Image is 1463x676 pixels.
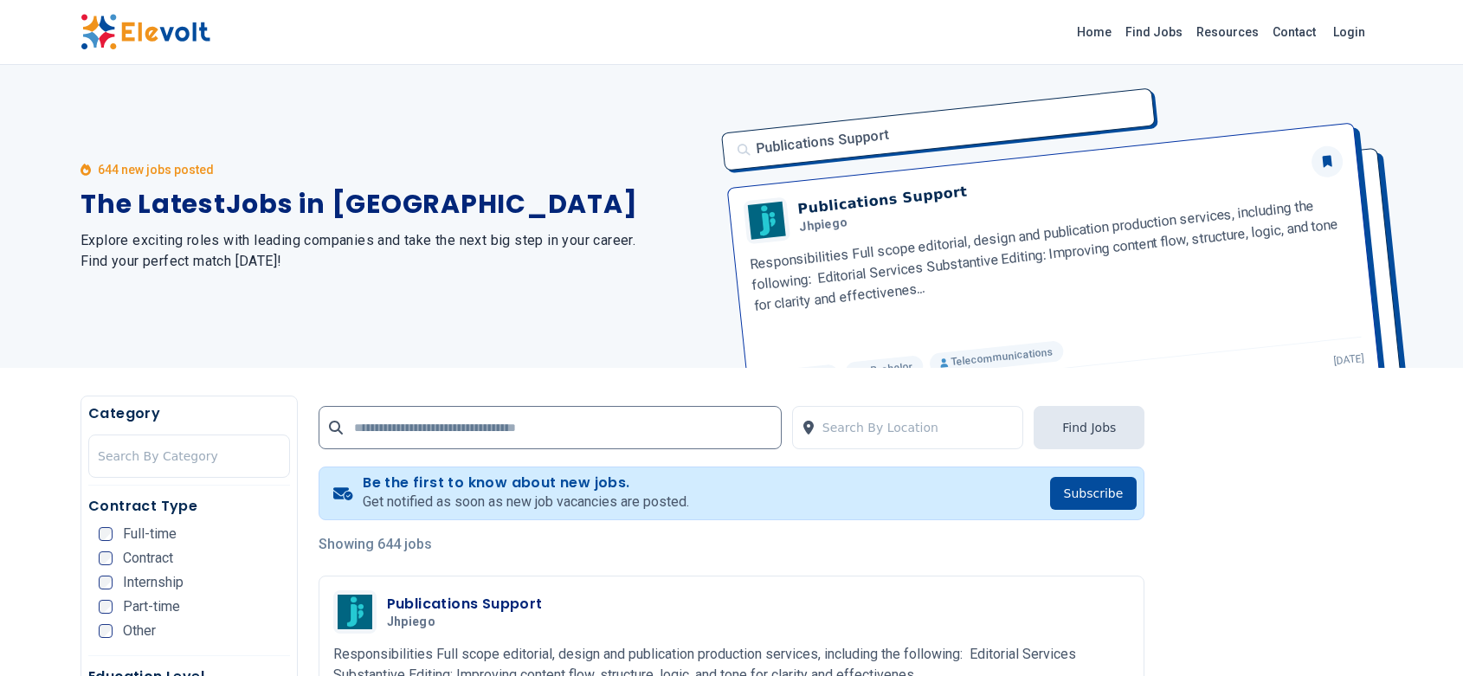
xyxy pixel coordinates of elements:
[123,600,180,614] span: Part-time
[1189,18,1266,46] a: Resources
[1266,18,1323,46] a: Contact
[81,189,711,220] h1: The Latest Jobs in [GEOGRAPHIC_DATA]
[99,576,113,589] input: Internship
[81,14,210,50] img: Elevolt
[123,624,156,638] span: Other
[387,615,435,630] span: Jhpiego
[319,534,1145,555] p: Showing 644 jobs
[88,403,290,424] h5: Category
[99,624,113,638] input: Other
[338,595,372,629] img: Jhpiego
[99,527,113,541] input: Full-time
[387,594,543,615] h3: Publications Support
[99,551,113,565] input: Contract
[98,161,214,178] p: 644 new jobs posted
[81,230,711,272] h2: Explore exciting roles with leading companies and take the next big step in your career. Find you...
[363,474,689,492] h4: Be the first to know about new jobs.
[99,600,113,614] input: Part-time
[88,496,290,517] h5: Contract Type
[1034,406,1144,449] button: Find Jobs
[123,551,173,565] span: Contract
[363,492,689,512] p: Get notified as soon as new job vacancies are posted.
[1050,477,1138,510] button: Subscribe
[123,527,177,541] span: Full-time
[123,576,184,589] span: Internship
[1070,18,1118,46] a: Home
[1323,15,1376,49] a: Login
[1118,18,1189,46] a: Find Jobs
